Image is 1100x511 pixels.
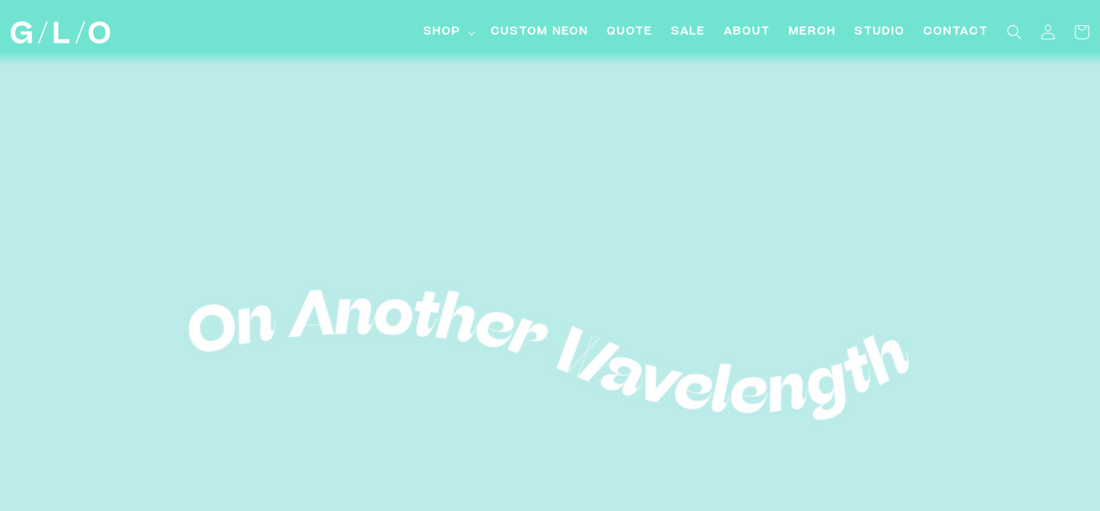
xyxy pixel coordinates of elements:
summary: Search [998,15,1031,49]
a: Contact [914,15,998,50]
span: Quote [607,24,653,40]
a: Custom Neon [482,15,598,50]
a: About [715,15,780,50]
a: Quote [598,15,662,50]
span: Contact [923,24,988,40]
a: SALE [662,15,715,50]
summary: Shop [414,15,482,50]
span: About [724,24,771,40]
span: Custom Neon [491,24,589,40]
a: GLO Studio [5,16,116,50]
a: Merch [780,15,845,50]
span: Studio [855,24,905,40]
span: Merch [789,24,836,40]
a: Studio [845,15,914,50]
span: SALE [671,24,706,40]
span: Shop [423,24,461,40]
img: GLO Studio [11,21,110,44]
